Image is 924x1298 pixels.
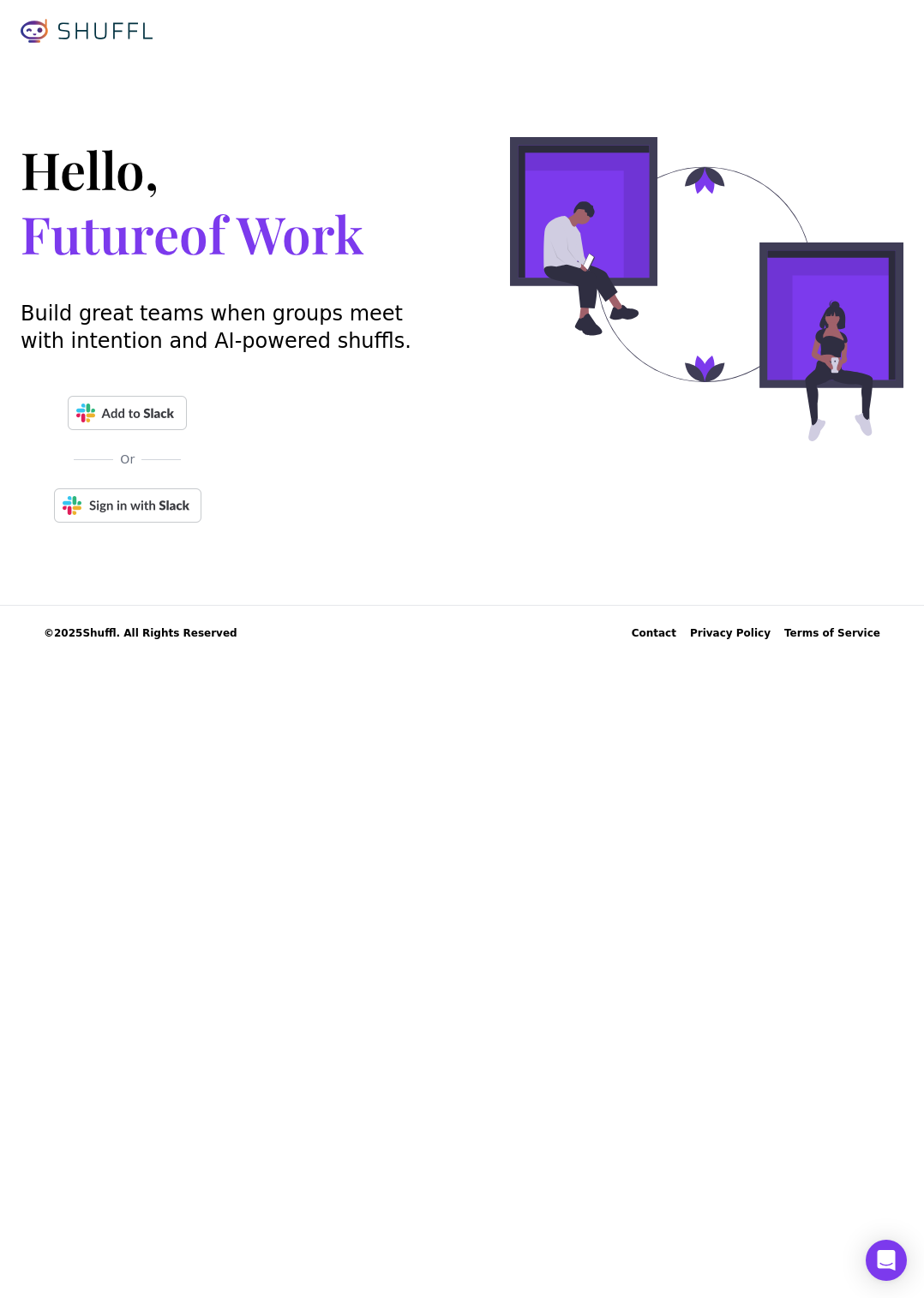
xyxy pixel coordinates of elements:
[113,451,141,468] span: Or
[21,17,163,45] a: Shuffl
[21,137,448,266] h1: Hello,
[690,626,771,640] a: Privacy Policy
[866,1240,907,1281] div: Open Intercom Messenger
[21,199,363,267] span: Future
[784,626,880,640] a: Terms of Service
[632,626,676,640] div: Contact
[179,199,363,267] span: of Work
[21,300,448,355] p: Build great teams when groups meet with intention and AI-powered shuffls.
[44,626,237,640] span: © 2025 Shuffl. All Rights Reserved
